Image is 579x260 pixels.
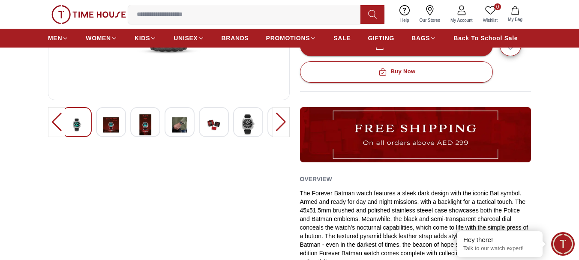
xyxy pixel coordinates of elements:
span: BAGS [411,34,430,42]
span: UNISEX [174,34,198,42]
span: PROMOTIONS [266,34,310,42]
img: POLICE BATMAN Men's Anolog Grey Dial Watch - PEWGD0022603 [172,114,187,135]
span: Help [397,17,413,24]
a: Help [395,3,414,25]
a: PROMOTIONS [266,30,317,46]
div: Hey there! [463,236,536,244]
div: Chat Widget [551,232,575,256]
a: 0Wishlist [478,3,503,25]
a: Back To School Sale [453,30,518,46]
span: WOMEN [86,34,111,42]
img: POLICE BATMAN Men's Anolog Grey Dial Watch - PEWGD0022603 [240,114,256,134]
a: UNISEX [174,30,204,46]
img: POLICE BATMAN Men's Anolog Grey Dial Watch - PEWGD0022603 [103,114,119,135]
a: Our Stores [414,3,445,25]
button: My Bag [503,4,528,24]
img: POLICE BATMAN Men's Anolog Grey Dial Watch - PEWGD0022603 [206,114,222,135]
span: BRANDS [222,34,249,42]
button: Buy Now [300,61,493,83]
img: POLICE BATMAN Men's Anolog Grey Dial Watch - PEWGD0022603 [138,114,153,135]
span: Our Stores [416,17,444,24]
a: MEN [48,30,69,46]
a: KIDS [135,30,156,46]
span: Wishlist [480,17,501,24]
span: My Bag [504,16,526,23]
p: Talk to our watch expert! [463,245,536,252]
a: SALE [333,30,351,46]
a: WOMEN [86,30,117,46]
span: Back To School Sale [453,34,518,42]
img: ... [51,5,126,24]
h2: Overview [300,173,332,185]
span: KIDS [135,34,150,42]
span: My Account [447,17,476,24]
div: Buy Now [377,67,415,77]
span: 0 [494,3,501,10]
span: GIFTING [368,34,394,42]
span: MEN [48,34,62,42]
a: GIFTING [368,30,394,46]
a: BRANDS [222,30,249,46]
span: SALE [333,34,351,42]
a: BAGS [411,30,436,46]
img: ... [300,107,531,162]
img: POLICE BATMAN Men's Anolog Grey Dial Watch - PEWGD0022603 [69,114,84,135]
